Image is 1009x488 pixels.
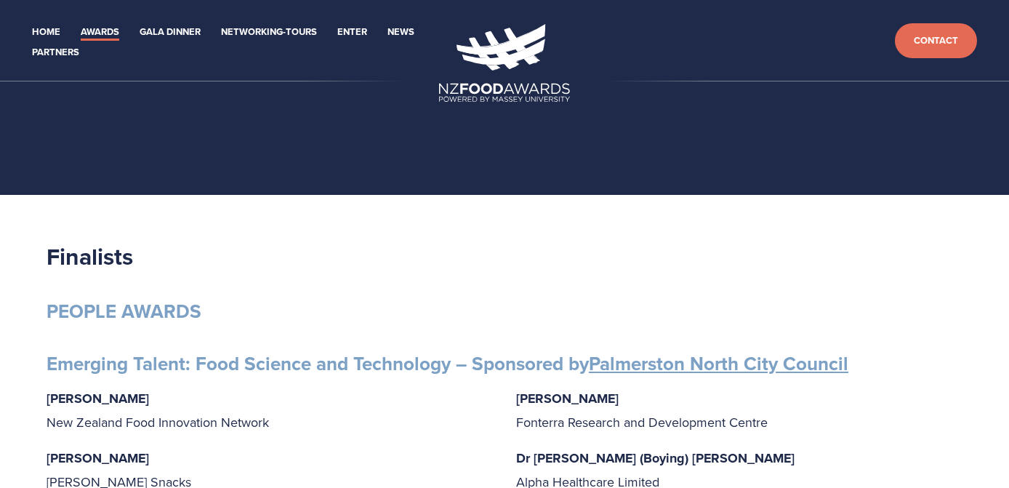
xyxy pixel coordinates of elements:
[47,297,201,325] strong: PEOPLE AWARDS
[32,44,79,61] a: Partners
[47,387,493,433] p: New Zealand Food Innovation Network
[47,449,149,468] strong: [PERSON_NAME]
[47,350,848,377] strong: Emerging Talent: Food Science and Technology – Sponsored by
[32,24,60,41] a: Home
[589,350,848,377] a: Palmerston North City Council
[140,24,201,41] a: Gala Dinner
[516,389,619,408] strong: [PERSON_NAME]
[516,387,962,433] p: Fonterra Research and Development Centre
[516,449,795,468] strong: Dr [PERSON_NAME] (Boying) [PERSON_NAME]
[337,24,367,41] a: Enter
[387,24,414,41] a: News
[47,389,149,408] strong: [PERSON_NAME]
[81,24,119,41] a: Awards
[47,239,133,273] strong: Finalists
[221,24,317,41] a: Networking-Tours
[895,23,977,59] a: Contact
